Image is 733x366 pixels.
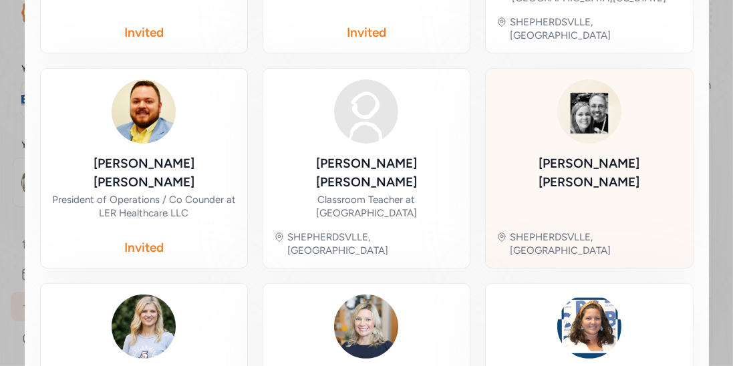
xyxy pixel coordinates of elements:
[496,154,682,192] div: [PERSON_NAME] [PERSON_NAME]
[51,193,237,220] div: President of Operations / Co Counder at LER Healthcare LLC
[334,79,398,144] img: Avatar
[112,295,176,359] img: Avatar
[51,154,237,192] div: [PERSON_NAME] [PERSON_NAME]
[274,193,459,220] div: Classroom Teacher at [GEOGRAPHIC_DATA]
[557,79,621,144] img: Avatar
[557,295,621,359] img: Avatar
[510,15,682,42] div: SHEPHERDSVLLE, [GEOGRAPHIC_DATA]
[347,23,386,42] div: Invited
[334,295,398,359] img: Avatar
[124,238,164,257] div: Invited
[124,23,164,42] div: Invited
[274,154,459,192] div: [PERSON_NAME] [PERSON_NAME]
[287,230,459,257] div: SHEPHERDSVLLE, [GEOGRAPHIC_DATA]
[112,79,176,144] img: Avatar
[510,230,682,257] div: SHEPHERDSVLLE, [GEOGRAPHIC_DATA]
